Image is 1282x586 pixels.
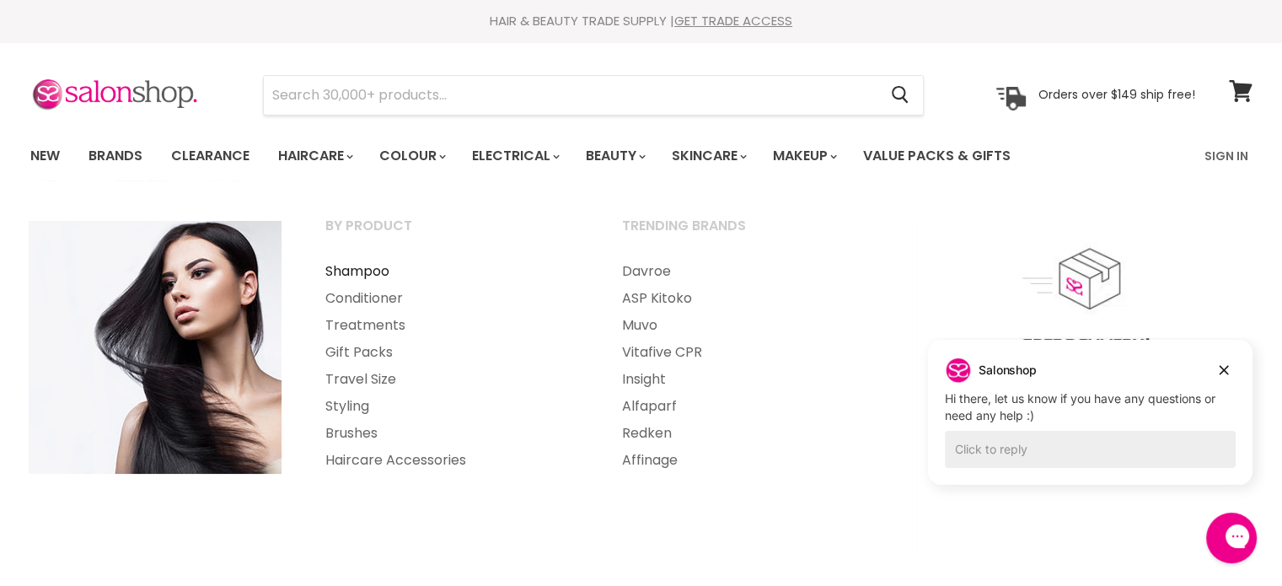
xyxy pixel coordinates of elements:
[266,138,363,174] a: Haircare
[674,12,792,30] a: GET TRADE ACCESS
[659,138,757,174] a: Skincare
[760,138,847,174] a: Makeup
[601,312,894,339] a: Muvo
[9,13,1274,30] div: HAIR & BEAUTY TRADE SUPPLY |
[304,339,598,366] a: Gift Packs
[573,138,656,174] a: Beauty
[1198,507,1265,569] iframe: Gorgias live chat messenger
[601,258,894,285] a: Davroe
[367,138,456,174] a: Colour
[304,258,598,474] ul: Main menu
[304,312,598,339] a: Treatments
[601,258,894,474] ul: Main menu
[304,258,598,285] a: Shampoo
[304,393,598,420] a: Styling
[158,138,262,174] a: Clearance
[304,212,598,255] a: By Product
[304,285,598,312] a: Conditioner
[263,75,924,116] form: Product
[601,339,894,366] a: Vitafive CPR
[459,138,570,174] a: Electrical
[1194,138,1258,174] a: Sign In
[264,76,878,115] input: Search
[601,212,894,255] a: Trending Brands
[601,393,894,420] a: Alfaparf
[601,420,894,447] a: Redken
[601,366,894,393] a: Insight
[601,447,894,474] a: Affinage
[915,337,1265,510] iframe: Gorgias live chat campaigns
[304,366,598,393] a: Travel Size
[18,138,72,174] a: New
[304,420,598,447] a: Brushes
[601,285,894,312] a: ASP Kitoko
[850,138,1023,174] a: Value Packs & Gifts
[76,138,155,174] a: Brands
[9,132,1274,180] nav: Main
[18,132,1109,180] ul: Main menu
[1038,87,1195,102] p: Orders over $149 ship free!
[304,447,598,474] a: Haircare Accessories
[878,76,923,115] button: Search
